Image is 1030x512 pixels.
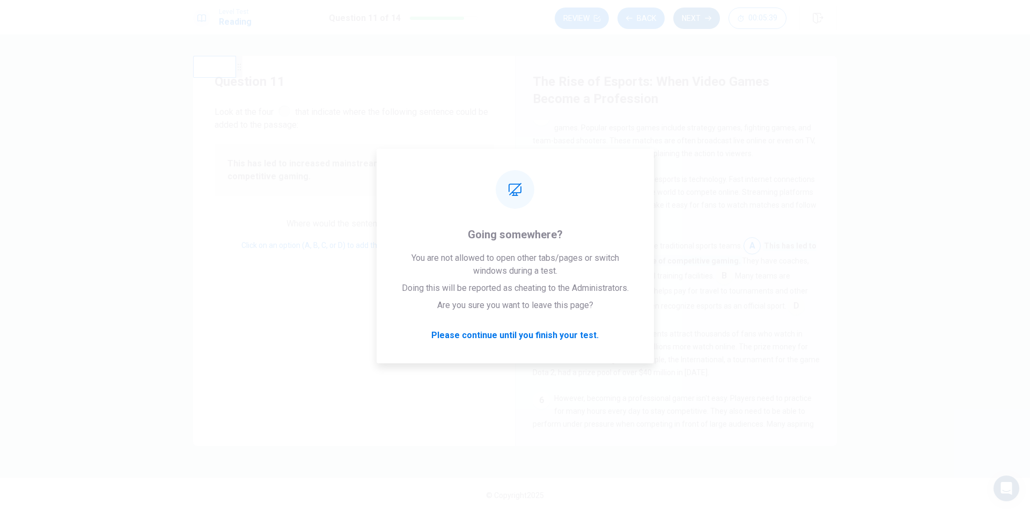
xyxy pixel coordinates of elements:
[617,8,665,29] button: Back
[568,297,585,314] span: C
[533,73,817,107] h4: The Rise of Esports: When Video Games Become a Profession
[533,237,550,254] div: 4
[994,476,1019,501] div: Open Intercom Messenger
[215,73,494,90] h4: Question 11
[587,302,786,310] span: Some countries even recognize esports as an official sport.
[716,267,733,284] span: B
[729,8,786,29] button: 00:05:39
[219,16,252,28] h1: Reading
[555,8,609,29] button: Review
[673,8,720,29] button: Next
[227,157,481,183] span: This has led to increased mainstream acceptance of competitive gaming.
[748,14,777,23] span: 00:05:39
[241,241,467,250] span: Click on an option (A, B, C, or D) to add the sentence to the passage
[286,218,422,229] span: Where would the sentence best fit?
[788,297,805,314] span: D
[554,242,742,250] span: Esports teams are now run like traditional sports teams.
[533,394,814,454] span: However, becoming a professional gamer isn't easy. Players need to practice for many hours every ...
[533,272,808,310] span: Many teams are sponsored by big companies, which helps pay for travel to tournaments and other ex...
[215,103,494,131] span: Look at the four that indicate where the following sentence could be added to the passage:
[533,330,820,377] span: The biggest esports tournaments attract thousands of fans who watch in person, filling large aren...
[533,175,816,222] span: One reason for the growth of esports is technology. Fast internet connections allow players from ...
[533,392,550,409] div: 6
[744,237,761,254] span: A
[219,8,252,16] span: Level Test
[533,327,550,345] div: 5
[329,12,401,25] h1: Question 11 of 14
[486,491,544,500] span: © Copyright 2025
[533,173,550,190] div: 3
